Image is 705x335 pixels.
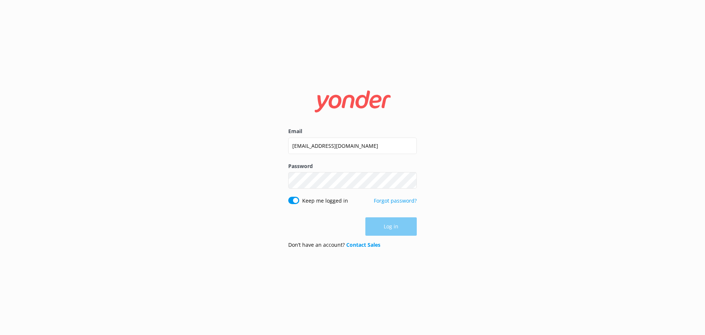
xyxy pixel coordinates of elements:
[346,241,380,248] a: Contact Sales
[302,197,348,205] label: Keep me logged in
[288,127,417,135] label: Email
[288,138,417,154] input: user@emailaddress.com
[374,197,417,204] a: Forgot password?
[402,173,417,188] button: Show password
[288,162,417,170] label: Password
[288,241,380,249] p: Don’t have an account?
